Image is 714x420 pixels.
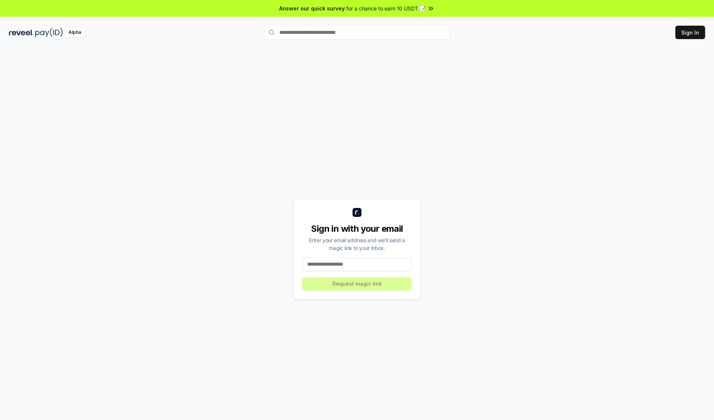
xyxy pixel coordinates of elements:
div: Enter your email address and we’ll send a magic link to your inbox. [302,236,412,252]
div: Sign in with your email [302,223,412,235]
img: reveel_dark [9,28,34,37]
span: for a chance to earn 10 USDT 📝 [346,4,426,12]
span: Answer our quick survey [279,4,345,12]
div: Alpha [64,28,85,37]
img: logo_small [353,208,361,217]
button: Sign In [675,26,705,39]
img: pay_id [35,28,63,37]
